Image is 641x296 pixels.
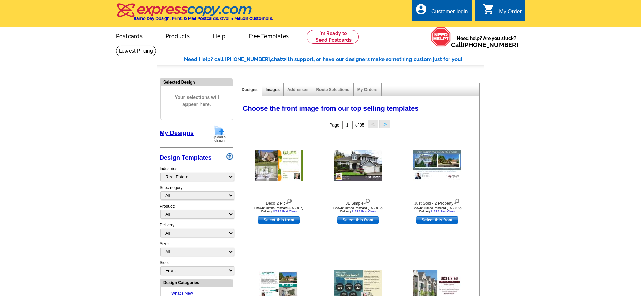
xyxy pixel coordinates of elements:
span: Choose the front image from our top selling templates [243,105,419,112]
img: view design details [286,197,292,205]
div: Shown: Jumbo Postcard (5.5 x 8.5") Delivery: [400,206,475,213]
div: Shown: Jumbo Postcard (5.5 x 8.5") Delivery: [241,206,316,213]
a: My Designs [160,130,194,136]
div: Delivery: [160,222,233,241]
img: view design details [364,197,370,205]
a: Images [266,87,280,92]
a: use this design [337,216,379,224]
a: Postcards [105,28,153,44]
a: Same Day Design, Print, & Mail Postcards. Over 1 Million Customers. [116,8,273,21]
button: > [379,120,390,128]
div: Product: [160,203,233,222]
a: USPS First Class [273,210,297,213]
a: Route Selections [316,87,349,92]
div: My Order [499,9,522,18]
span: Page [330,123,339,128]
span: Your selections will appear here. [166,87,228,115]
div: Deco 2 Pic [241,197,316,206]
div: Design Categories [161,279,233,286]
i: shopping_cart [482,3,495,15]
a: Addresses [287,87,308,92]
a: Help [202,28,236,44]
iframe: LiveChat chat widget [505,137,641,296]
div: Shown: Jumbo Postcard (5.5 x 8.5") Delivery: [320,206,396,213]
a: USPS First Class [431,210,455,213]
a: Products [155,28,201,44]
a: My Orders [357,87,377,92]
img: help [431,27,451,47]
img: Deco 2 Pic [255,150,303,181]
button: < [368,120,378,128]
img: design-wizard-help-icon.png [226,153,233,160]
img: JL Simple [334,150,382,181]
span: chat [271,56,282,62]
a: Designs [242,87,258,92]
div: Selected Design [161,79,233,85]
img: Just Sold - 2 Property [413,150,461,181]
div: Subcategory: [160,184,233,203]
img: view design details [453,197,460,205]
a: use this design [416,216,458,224]
span: Need help? Are you stuck? [451,35,522,48]
a: account_circle Customer login [415,8,468,16]
div: Side: [160,260,233,276]
a: What's New [171,291,193,296]
div: Sizes: [160,241,233,260]
div: JL Simple [320,197,396,206]
div: Need Help? call [PHONE_NUMBER], with support, or have our designers make something custom just fo... [184,56,484,63]
span: of 95 [355,123,364,128]
div: Industries: [160,162,233,184]
a: Free Templates [238,28,300,44]
h4: Same Day Design, Print, & Mail Postcards. Over 1 Million Customers. [134,16,273,21]
i: account_circle [415,3,427,15]
a: Design Templates [160,154,212,161]
a: USPS First Class [352,210,376,213]
a: use this design [258,216,300,224]
span: Call [451,41,518,48]
div: Just Sold - 2 Property [400,197,475,206]
a: shopping_cart My Order [482,8,522,16]
img: upload-design [210,125,228,143]
a: [PHONE_NUMBER] [463,41,518,48]
div: Customer login [431,9,468,18]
